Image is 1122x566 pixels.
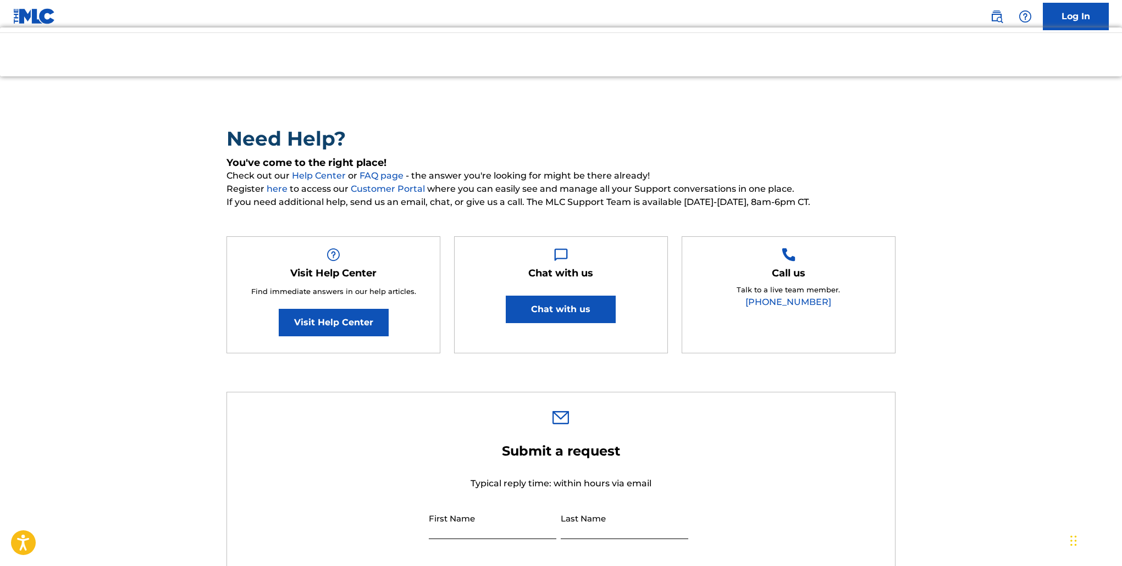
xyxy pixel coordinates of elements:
h5: You've come to the right place! [226,157,896,169]
a: Visit Help Center [279,309,389,336]
img: MLC Logo [13,8,56,24]
img: Help Box Image [554,248,568,262]
img: Help Box Image [327,248,340,262]
a: Help Center [292,170,348,181]
img: search [990,10,1003,23]
a: Customer Portal [351,184,427,194]
span: Register to access our where you can easily see and manage all your Support conversations in one ... [226,182,896,196]
div: Help [1014,5,1036,27]
a: [PHONE_NUMBER] [745,297,831,307]
iframe: Chat Widget [1067,513,1122,566]
h5: Chat with us [528,267,593,280]
span: Check out our or - the answer you're looking for might be there already! [226,169,896,182]
a: here [267,184,290,194]
img: 0ff00501b51b535a1dc6.svg [552,411,569,424]
h2: Need Help? [226,126,896,151]
span: If you need additional help, send us an email, chat, or give us a call. The MLC Support Team is a... [226,196,896,209]
span: Typical reply time: within hours via email [471,478,651,489]
a: FAQ page [360,170,406,181]
span: Find immediate answers in our help articles. [251,287,416,296]
h5: Visit Help Center [290,267,377,280]
button: Chat with us [506,296,616,323]
p: Talk to a live team member. [737,285,840,296]
a: Public Search [986,5,1008,27]
img: Help Box Image [782,248,795,262]
img: help [1019,10,1032,23]
a: Log In [1043,3,1109,30]
iframe: Resource Center [1091,382,1122,470]
h5: Call us [772,267,805,280]
h2: Submit a request [429,443,693,459]
div: Drag [1070,524,1077,557]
